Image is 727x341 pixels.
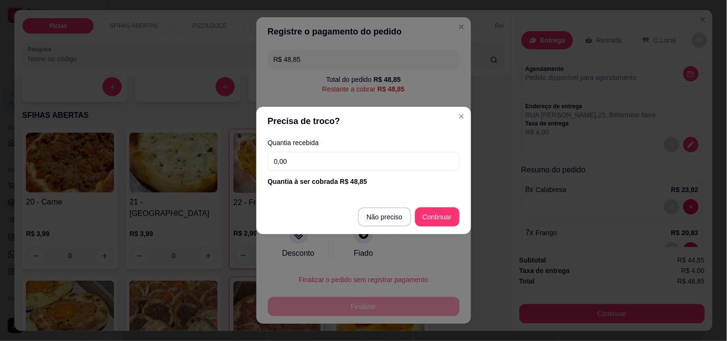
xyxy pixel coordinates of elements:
[256,107,471,136] header: Precisa de troco?
[268,139,460,146] label: Quantia recebida
[415,207,460,227] button: Continuar
[358,207,411,227] button: Não preciso
[454,109,469,124] button: Close
[268,177,460,186] div: Quantia à ser cobrada R$ 48,85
